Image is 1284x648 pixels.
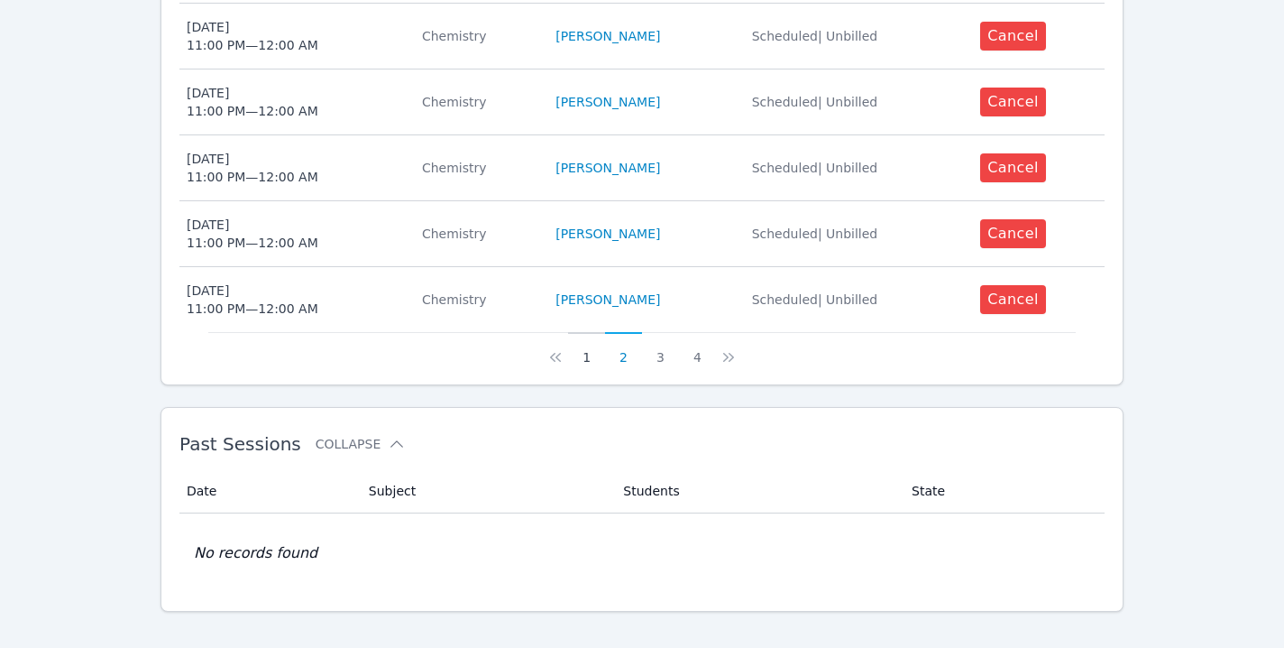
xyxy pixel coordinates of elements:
[187,18,318,54] div: [DATE] 11:00 PM — 12:00 AM
[752,292,878,307] span: Scheduled | Unbilled
[179,267,1105,332] tr: [DATE]11:00 PM—12:00 AMChemistry[PERSON_NAME]Scheduled| UnbilledCancel
[179,469,358,514] th: Date
[422,225,534,243] div: Chemistry
[179,514,1105,593] td: No records found
[422,27,534,45] div: Chemistry
[187,216,318,252] div: [DATE] 11:00 PM — 12:00 AM
[568,332,605,366] button: 1
[422,159,534,177] div: Chemistry
[612,469,901,514] th: Students
[980,22,1046,51] button: Cancel
[555,225,660,243] a: [PERSON_NAME]
[752,29,878,43] span: Scheduled | Unbilled
[980,219,1046,248] button: Cancel
[679,332,716,366] button: 4
[422,291,534,309] div: Chemistry
[422,93,534,111] div: Chemistry
[187,150,318,186] div: [DATE] 11:00 PM — 12:00 AM
[179,201,1105,267] tr: [DATE]11:00 PM—12:00 AMChemistry[PERSON_NAME]Scheduled| UnbilledCancel
[752,227,878,241] span: Scheduled | Unbilled
[752,161,878,175] span: Scheduled | Unbilled
[605,332,642,366] button: 2
[980,285,1046,314] button: Cancel
[901,469,1105,514] th: State
[179,135,1105,201] tr: [DATE]11:00 PM—12:00 AMChemistry[PERSON_NAME]Scheduled| UnbilledCancel
[358,469,612,514] th: Subject
[980,88,1046,116] button: Cancel
[179,4,1105,69] tr: [DATE]11:00 PM—12:00 AMChemistry[PERSON_NAME]Scheduled| UnbilledCancel
[555,93,660,111] a: [PERSON_NAME]
[179,433,301,455] span: Past Sessions
[555,27,660,45] a: [PERSON_NAME]
[752,95,878,109] span: Scheduled | Unbilled
[316,435,406,453] button: Collapse
[187,84,318,120] div: [DATE] 11:00 PM — 12:00 AM
[555,159,660,177] a: [PERSON_NAME]
[642,332,679,366] button: 3
[980,153,1046,182] button: Cancel
[555,291,660,309] a: [PERSON_NAME]
[179,69,1105,135] tr: [DATE]11:00 PM—12:00 AMChemistry[PERSON_NAME]Scheduled| UnbilledCancel
[187,282,318,318] div: [DATE] 11:00 PM — 12:00 AM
